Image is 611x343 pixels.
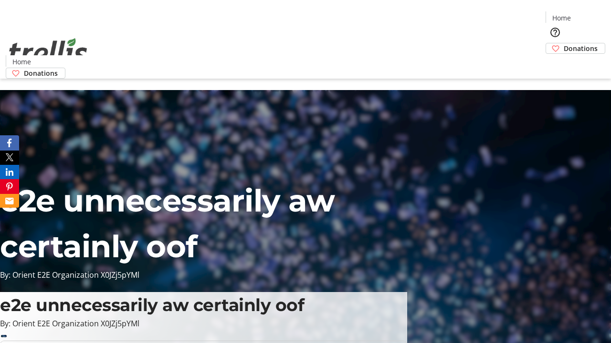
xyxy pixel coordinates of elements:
[546,13,577,23] a: Home
[6,68,65,79] a: Donations
[24,68,58,78] span: Donations
[546,23,565,42] button: Help
[546,43,605,54] a: Donations
[12,57,31,67] span: Home
[552,13,571,23] span: Home
[564,43,598,53] span: Donations
[6,57,37,67] a: Home
[546,54,565,73] button: Cart
[6,28,91,75] img: Orient E2E Organization X0JZj5pYMl's Logo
